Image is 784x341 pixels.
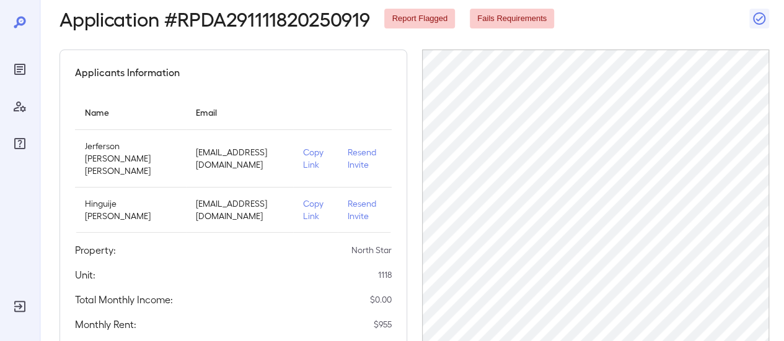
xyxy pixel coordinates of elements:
[10,97,30,116] div: Manage Users
[75,95,186,130] th: Name
[303,146,328,171] p: Copy Link
[303,197,328,222] p: Copy Link
[348,197,382,222] p: Resend Invite
[378,269,392,281] p: 1118
[75,243,116,257] h5: Property:
[196,197,283,222] p: [EMAIL_ADDRESS][DOMAIN_NAME]
[75,65,180,80] h5: Applicants Information
[186,95,293,130] th: Email
[75,292,173,307] h5: Total Monthly Income:
[85,140,176,177] p: Jerferson [PERSON_NAME] [PERSON_NAME]
[59,7,369,30] h2: Application # RPDA291111820250919
[470,13,554,25] span: Fails Requirements
[10,134,30,153] div: FAQ
[384,13,455,25] span: Report Flagged
[10,59,30,79] div: Reports
[749,9,769,28] button: Close Report
[75,317,136,332] h5: Monthly Rent:
[75,95,392,233] table: simple table
[351,244,392,256] p: North Star
[374,318,392,330] p: $ 955
[196,146,283,171] p: [EMAIL_ADDRESS][DOMAIN_NAME]
[85,197,176,222] p: Hinguije [PERSON_NAME]
[75,267,95,282] h5: Unit:
[370,293,392,306] p: $ 0.00
[10,296,30,316] div: Log Out
[348,146,382,171] p: Resend Invite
